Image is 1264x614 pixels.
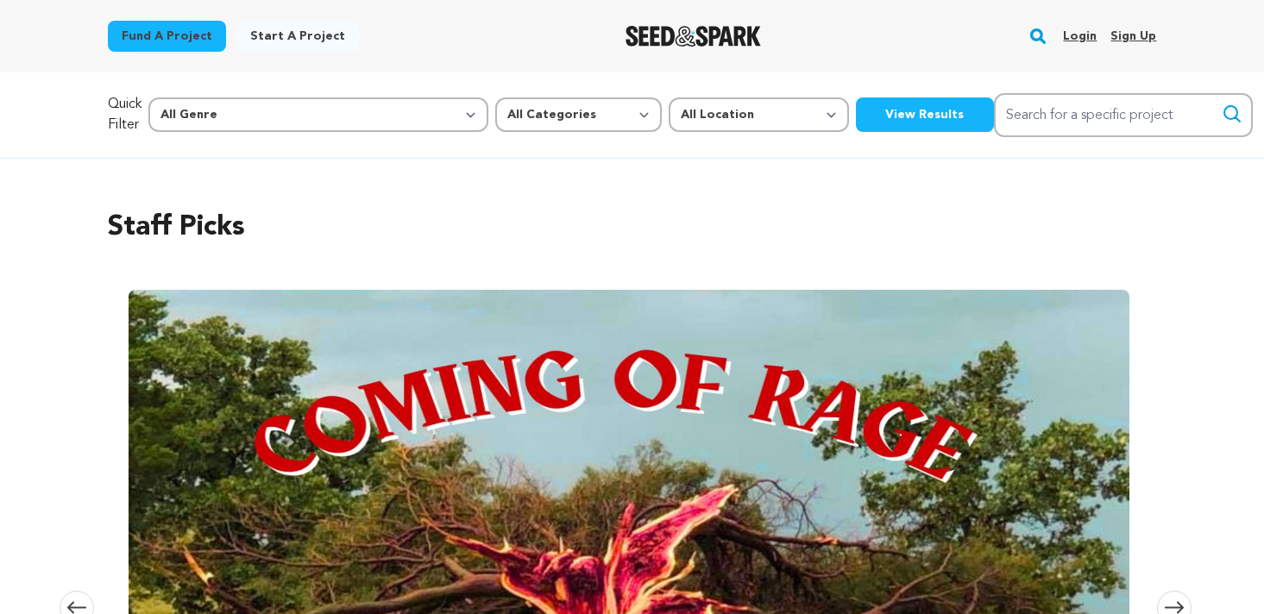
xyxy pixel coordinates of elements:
[856,97,994,132] button: View Results
[626,26,761,47] img: Seed&Spark Logo Dark Mode
[1063,22,1097,50] a: Login
[236,21,359,52] a: Start a project
[108,21,226,52] a: Fund a project
[994,93,1253,137] input: Search for a specific project
[1110,22,1156,50] a: Sign up
[108,94,141,135] p: Quick Filter
[626,26,761,47] a: Seed&Spark Homepage
[108,207,1157,248] h2: Staff Picks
